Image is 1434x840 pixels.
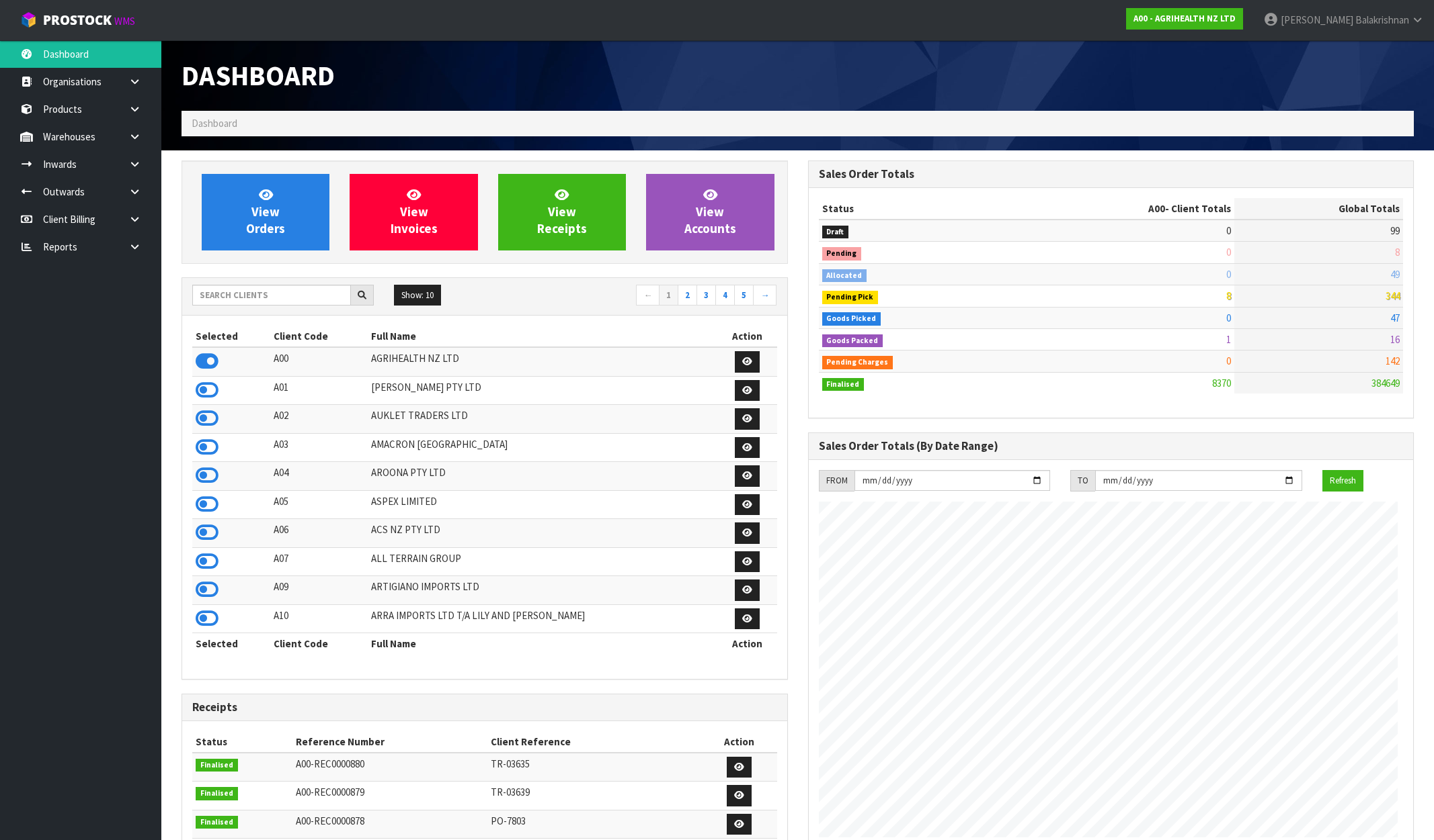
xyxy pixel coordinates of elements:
th: Action [718,326,776,347]
td: ASPEX LIMITED [368,490,718,519]
td: A06 [270,519,368,548]
span: Dashboard [182,58,335,93]
span: Finalised [822,378,865,391]
span: Finalised [196,759,238,772]
span: Pending Charges [822,356,893,369]
span: Goods Picked [822,312,881,326]
th: Status [192,731,292,753]
span: 0 [1226,224,1231,237]
th: Selected [192,633,270,655]
td: A02 [270,405,368,434]
a: 3 [696,285,716,306]
div: TO [1070,470,1095,492]
button: Show: 10 [394,285,441,306]
a: ViewAccounts [646,174,774,250]
td: AUKLET TRADERS LTD [368,405,718,434]
span: Goods Packed [822,334,883,348]
button: Refresh [1322,470,1363,492]
a: ViewInvoices [350,174,477,250]
span: Finalised [196,787,238,800]
span: Finalised [196,816,238,829]
span: 1 [1226,333,1231,346]
a: ← [636,285,660,306]
span: 49 [1390,268,1400,281]
a: A00 - AGRIHEALTH NZ LTD [1126,8,1243,30]
th: Client Reference [487,731,701,753]
td: ARRA IMPORTS LTD T/A LILY AND [PERSON_NAME] [368,604,718,633]
td: A05 [270,490,368,519]
td: AGRIHEALTH NZ LTD [368,347,718,376]
nav: Page navigation [495,285,777,308]
td: AROONA PTY LTD [368,462,718,491]
td: AMACRON [GEOGRAPHIC_DATA] [368,433,718,462]
span: View Orders [246,187,285,237]
span: A00-REC0000878 [296,814,364,827]
span: 99 [1390,224,1400,237]
a: ViewOrders [202,174,329,250]
span: 0 [1226,355,1231,367]
th: Action [701,731,777,753]
h3: Sales Order Totals (By Date Range) [819,440,1404,453]
span: A00 [1148,202,1165,215]
td: A00 [270,347,368,376]
span: View Invoices [391,187,438,237]
span: PO-7803 [491,814,526,827]
a: → [753,285,776,306]
span: Pending [822,247,862,261]
th: Full Name [368,633,718,655]
th: Reference Number [292,731,488,753]
h3: Receipts [192,701,777,714]
span: TR-03635 [491,757,530,770]
th: - Client Totals [1012,198,1234,220]
td: A10 [270,604,368,633]
div: FROM [819,470,854,492]
strong: A00 - AGRIHEALTH NZ LTD [1133,13,1236,24]
span: A00-REC0000880 [296,757,364,770]
th: Full Name [368,326,718,347]
td: ACS NZ PTY LTD [368,519,718,548]
td: A01 [270,376,368,405]
span: 8370 [1212,377,1231,389]
span: View Accounts [684,187,736,237]
td: A07 [270,547,368,576]
th: Status [819,198,1012,220]
th: Global Totals [1234,198,1403,220]
td: A03 [270,433,368,462]
span: 8 [1226,289,1231,302]
a: 1 [659,285,678,306]
span: 142 [1386,355,1400,367]
span: 47 [1390,312,1400,324]
a: 2 [678,285,697,306]
input: Search clients [192,285,351,306]
span: TR-03639 [491,786,530,798]
span: View Receipts [537,187,587,237]
span: ProStock [43,11,112,29]
span: 8 [1395,246,1400,259]
span: 0 [1226,268,1231,281]
span: Balakrishnan [1355,13,1409,26]
span: Dashboard [192,117,237,130]
span: Allocated [822,269,867,283]
td: ALL TERRAIN GROUP [368,547,718,576]
span: 0 [1226,312,1231,324]
th: Client Code [270,326,368,347]
span: Pending Pick [822,291,879,304]
span: [PERSON_NAME] [1281,13,1353,26]
span: 16 [1390,333,1400,346]
span: 384649 [1371,377,1400,389]
a: 5 [734,285,754,306]
a: ViewReceipts [498,174,626,250]
span: Draft [822,226,849,239]
th: Selected [192,326,270,347]
td: A09 [270,576,368,605]
th: Action [718,633,776,655]
small: WMS [114,15,135,28]
span: A00-REC0000879 [296,786,364,798]
a: 4 [715,285,735,306]
span: 344 [1386,289,1400,302]
td: A04 [270,462,368,491]
span: 0 [1226,246,1231,259]
td: ARTIGIANO IMPORTS LTD [368,576,718,605]
h3: Sales Order Totals [819,168,1404,181]
th: Client Code [270,633,368,655]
